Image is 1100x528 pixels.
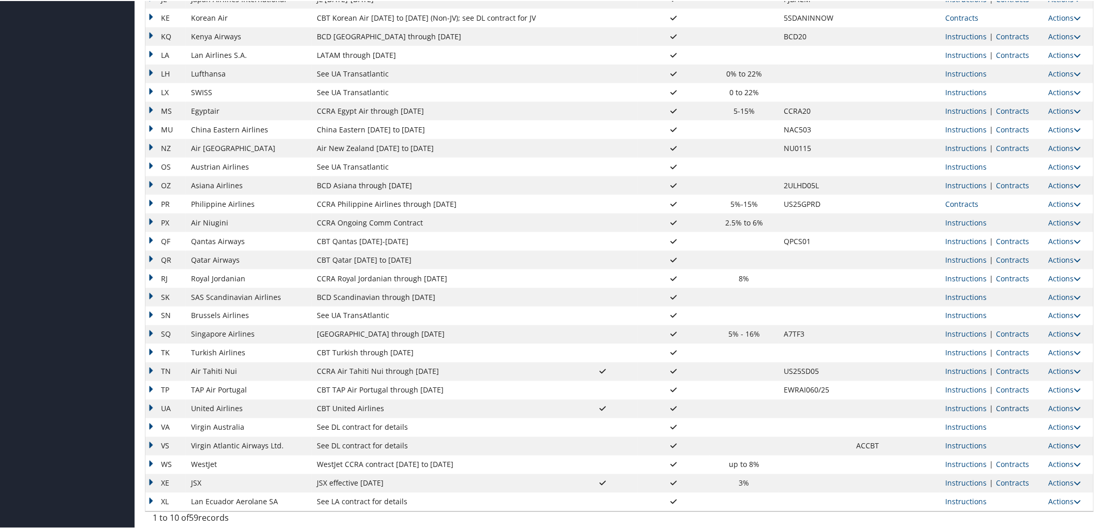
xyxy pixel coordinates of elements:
td: TAP Air Portugal [186,380,312,399]
td: BCD [GEOGRAPHIC_DATA] through [DATE] [312,26,568,45]
td: Air [GEOGRAPHIC_DATA] [186,138,312,157]
td: See UA Transatlantic [312,82,568,101]
a: View Ticketing Instructions [945,403,987,413]
td: PR [145,194,186,213]
td: JSX effective [DATE] [312,473,568,492]
a: Actions [1049,403,1081,413]
td: KE [145,8,186,26]
a: View Ticketing Instructions [945,142,987,152]
td: BCD Scandinavian through [DATE] [312,287,568,306]
a: View Ticketing Instructions [945,105,987,115]
a: View Contracts [996,124,1029,133]
td: NAC503 [779,119,851,138]
td: Korean Air [186,8,312,26]
td: 5-15% [710,101,779,119]
td: See UA TransAtlantic [312,306,568,324]
td: MS [145,101,186,119]
td: US25GPRD [779,194,851,213]
a: View Ticketing Instructions [945,273,987,282]
a: Actions [1049,31,1081,40]
a: Actions [1049,273,1081,282]
td: 0 to 22% [710,82,779,101]
td: Air Niugini [186,213,312,231]
span: | [987,477,996,487]
a: Actions [1049,68,1081,78]
td: CBT Qatar [DATE] to [DATE] [312,250,568,268]
td: OZ [145,175,186,194]
td: XE [145,473,186,492]
td: Asiana Airlines [186,175,312,194]
td: Singapore Airlines [186,324,312,343]
a: Actions [1049,86,1081,96]
td: A7TF3 [779,324,851,343]
td: US25SD05 [779,361,851,380]
td: LA [145,45,186,64]
a: View Contracts [996,477,1029,487]
td: WestJet [186,455,312,473]
a: View Ticketing Instructions [945,31,987,40]
a: View Contracts [996,31,1029,40]
td: CBT Qantas [DATE]-[DATE] [312,231,568,250]
td: See UA Transatlantic [312,157,568,175]
a: View Ticketing Instructions [945,235,987,245]
td: Air Tahiti Nui [186,361,312,380]
td: 5% - 16% [710,324,779,343]
span: | [987,31,996,40]
a: View Contracts [996,328,1029,338]
a: View Ticketing Instructions [945,161,987,171]
td: Kenya Airways [186,26,312,45]
a: View Ticketing Instructions [945,254,987,264]
a: Actions [1049,291,1081,301]
td: VS [145,436,186,455]
td: 2ULHD05L [779,175,851,194]
td: Qantas Airways [186,231,312,250]
td: SQ [145,324,186,343]
span: | [987,105,996,115]
a: Actions [1049,496,1081,506]
a: Actions [1049,235,1081,245]
a: View Ticketing Instructions [945,440,987,450]
a: Actions [1049,254,1081,264]
td: Lan Ecuador Aerolane SA [186,492,312,510]
td: Turkish Airlines [186,343,312,361]
a: Actions [1049,198,1081,208]
td: See UA Transatlantic [312,64,568,82]
td: TP [145,380,186,399]
td: [GEOGRAPHIC_DATA] through [DATE] [312,324,568,343]
td: CBT United Airlines [312,399,568,417]
td: BCD20 [779,26,851,45]
td: CCRA Egypt Air through [DATE] [312,101,568,119]
a: Actions [1049,328,1081,338]
a: View Contracts [996,105,1029,115]
a: Actions [1049,12,1081,22]
td: UA [145,399,186,417]
span: | [987,384,996,394]
a: Actions [1049,161,1081,171]
a: Actions [1049,421,1081,431]
a: View Contracts [996,347,1029,357]
td: Lan Airlines S.A. [186,45,312,64]
a: View Contracts [996,235,1029,245]
a: View Ticketing Instructions [945,496,987,506]
a: View Ticketing Instructions [945,459,987,469]
td: MU [145,119,186,138]
td: 5%-15% [710,194,779,213]
td: Brussels Airlines [186,306,312,324]
span: | [987,254,996,264]
td: Air New Zealand [DATE] to [DATE] [312,138,568,157]
td: XL [145,492,186,510]
td: SAS Scandinavian Airlines [186,287,312,306]
td: Virgin Atlantic Airways Ltd. [186,436,312,455]
a: View Ticketing Instructions [945,179,987,189]
td: EWRAI060/25 [779,380,851,399]
td: ACCBT [851,436,940,455]
td: CCRA Philippine Airlines through [DATE] [312,194,568,213]
a: View Contracts [996,273,1029,282]
a: Actions [1049,124,1081,133]
a: View Ticketing Instructions [945,384,987,394]
td: Austrian Airlines [186,157,312,175]
td: See DL contract for details [312,417,568,436]
a: View Contracts [996,459,1029,469]
td: LX [145,82,186,101]
td: CBT Turkish through [DATE] [312,343,568,361]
